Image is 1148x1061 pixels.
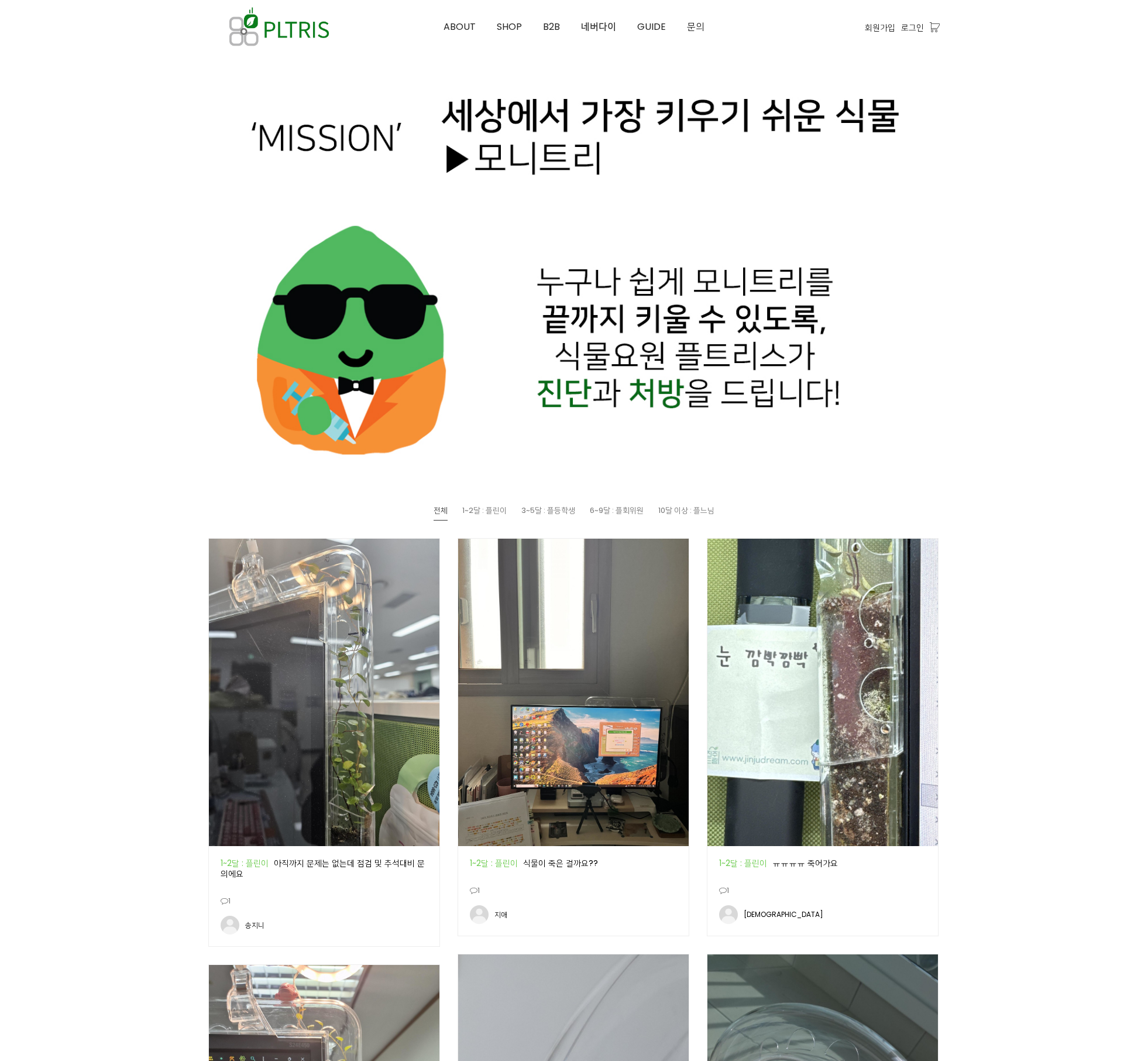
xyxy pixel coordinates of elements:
[470,857,521,869] em: 1~2달 : 플린이
[570,1,627,53] a: 네버다이
[676,1,715,53] a: 문의
[497,20,522,33] span: SHOP
[521,505,575,516] span: 3~5달 : 플등학생
[221,857,271,869] em: 1~2달 : 플린이
[433,1,486,53] a: ABOUT
[719,857,772,869] a: 1~2달 : 플린이
[470,858,677,868] div: 식물이 죽은 걸까요??
[521,505,575,520] a: 3~5달 : 플등학생
[581,20,616,33] span: 네버다이
[901,21,924,34] a: 로그인
[637,20,666,33] span: GUIDE
[543,20,560,33] span: B2B
[462,505,507,520] a: 1~2달 : 플린이
[470,857,523,869] a: 1~2달 : 플린이
[590,505,644,516] span: 6~9달 : 플회위원
[462,505,507,516] span: 1~2달 : 플린이
[719,858,926,868] div: ㅠㅠㅠㅠ 죽어가요
[532,1,570,53] a: B2B
[865,21,895,34] a: 회원가입
[494,911,507,919] div: 지애
[221,858,428,879] div: 아직까지 문제는 없는데 점검 및 추석대비 문의에요
[221,857,274,869] a: 1~2달 : 플린이
[434,505,448,521] a: 전체
[744,911,823,919] div: [DEMOGRAPHIC_DATA]
[687,20,704,33] span: 문의
[444,20,476,33] span: ABOUT
[470,885,480,905] small: 1
[486,1,532,53] a: SHOP
[719,857,770,869] em: 1~2달 : 플린이
[590,505,644,520] a: 6~9달 : 플회위원
[245,921,264,929] div: 송지니
[627,1,676,53] a: GUIDE
[434,505,448,516] span: 전체
[658,505,714,520] a: 10달 이상 : 플느님
[221,895,231,916] small: 1
[719,885,729,905] small: 1
[658,505,714,516] span: 10달 이상 : 플느님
